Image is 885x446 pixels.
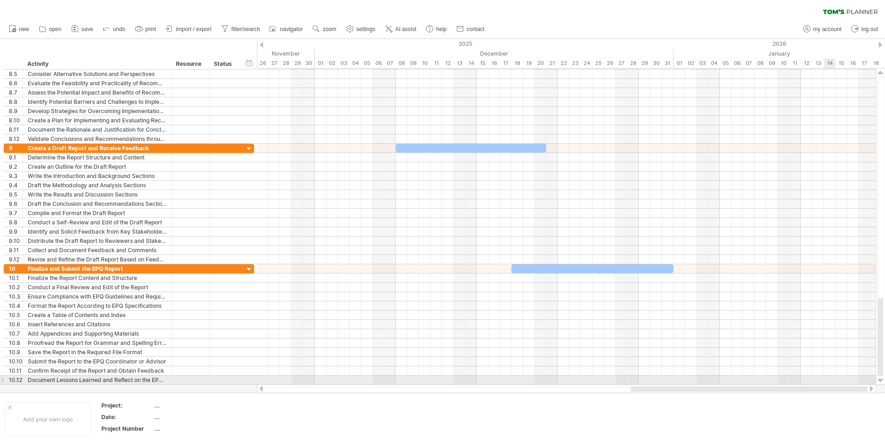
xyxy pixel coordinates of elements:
[383,23,419,35] a: AI assist
[430,58,442,68] div: Thursday, 11 December 2025
[28,274,167,282] div: Finalize the Report Content and Structure
[9,227,23,236] div: 9.9
[101,401,152,409] div: Project:
[9,70,23,78] div: 8.5
[326,58,338,68] div: Tuesday, 2 December 2025
[28,181,167,190] div: Draft the Methodology and Analysis Sections
[154,401,232,409] div: ....
[338,58,349,68] div: Wednesday, 3 December 2025
[720,58,731,68] div: Monday, 5 January 2026
[535,58,546,68] div: Saturday, 20 December 2025
[847,58,859,68] div: Friday, 16 January 2026
[219,23,263,35] a: filter/search
[9,292,23,301] div: 10.3
[9,301,23,310] div: 10.4
[697,58,708,68] div: Saturday, 3 January 2026
[9,153,23,162] div: 9.1
[268,58,280,68] div: Thursday, 27 November 2025
[9,246,23,255] div: 9.11
[19,26,29,32] span: new
[28,357,167,366] div: Submit the Report to the EPQ Coordinator or Advisor
[9,125,23,134] div: 8.11
[28,144,167,153] div: Create a Draft Report and Receive Feedback
[154,413,232,421] div: ....
[9,255,23,264] div: 9.12
[49,26,62,32] span: open
[731,58,743,68] div: Tuesday, 6 January 2026
[28,125,167,134] div: Document the Rationale and Justification for Conclusions and Recommendations
[467,26,485,32] span: contact
[9,283,23,292] div: 10.2
[835,58,847,68] div: Thursday, 15 January 2026
[662,58,673,68] div: Wednesday, 31 December 2025
[28,366,167,375] div: Confirm Receipt of the Report and Obtain Feedback
[28,199,167,208] div: Draft the Conclusion and Recommendations Sections
[708,58,720,68] div: Sunday, 4 January 2026
[9,199,23,208] div: 9.6
[163,23,214,35] a: import / export
[315,49,673,58] div: December 2025
[9,366,23,375] div: 10.11
[28,320,167,329] div: Insert References and Citations
[9,376,23,384] div: 10.12
[27,59,166,69] div: Activity
[558,58,569,68] div: Monday, 22 December 2025
[231,26,260,32] span: filter/search
[9,107,23,115] div: 8.9
[849,23,881,35] a: log out
[9,357,23,366] div: 10.10
[9,172,23,180] div: 9.3
[419,58,430,68] div: Wednesday, 10 December 2025
[28,348,167,357] div: Save the Report in the Required File Format
[310,23,339,35] a: zoom
[616,58,627,68] div: Saturday, 27 December 2025
[28,255,167,264] div: Revise and Refine the Draft Report Based on Feedback
[28,153,167,162] div: Determine the Report Structure and Content
[754,58,766,68] div: Thursday, 8 January 2026
[9,218,23,227] div: 9.8
[361,58,373,68] div: Friday, 5 December 2025
[9,190,23,199] div: 9.5
[488,58,500,68] div: Tuesday, 16 December 2025
[639,58,650,68] div: Monday, 29 December 2025
[743,58,754,68] div: Wednesday, 7 January 2026
[133,23,159,35] a: print
[28,88,167,97] div: Assess the Potential Impact and Benefits of Recommendations
[592,58,604,68] div: Thursday, 25 December 2025
[859,58,870,68] div: Saturday, 17 January 2026
[344,23,378,35] a: settings
[37,23,64,35] a: open
[9,274,23,282] div: 10.1
[100,23,128,35] a: undo
[454,58,465,68] div: Saturday, 13 December 2025
[145,26,156,32] span: print
[28,70,167,78] div: Consider Alternative Solutions and Perspectives
[28,79,167,88] div: Evaluate the Feasibility and Practicality of Recommendations
[384,58,396,68] div: Sunday, 7 December 2025
[685,58,697,68] div: Friday, 2 January 2026
[9,338,23,347] div: 10.8
[28,376,167,384] div: Document Lessons Learned and Reflect on the EPQ Experience
[813,26,841,32] span: my account
[28,246,167,255] div: Collect and Document Feedback and Comments
[861,26,878,32] span: log out
[9,348,23,357] div: 10.9
[28,236,167,245] div: Distribute the Draft Report to Reviewers and Stakeholders
[28,227,167,236] div: Identify and Solicit Feedback from Key Stakeholders
[9,79,23,88] div: 8.6
[154,425,232,433] div: ....
[315,58,326,68] div: Monday, 1 December 2025
[28,134,167,143] div: Validate Conclusions and Recommendations through Peer Review and Feedback
[801,23,844,35] a: my account
[28,218,167,227] div: Conduct a Self-Review and Edit of the Draft Report
[442,58,454,68] div: Friday, 12 December 2025
[581,58,592,68] div: Wednesday, 24 December 2025
[323,26,336,32] span: zoom
[824,58,835,68] div: Wednesday, 14 January 2026
[500,58,511,68] div: Wednesday, 17 December 2025
[454,23,487,35] a: contact
[511,58,523,68] div: Thursday, 18 December 2025
[766,58,778,68] div: Friday, 9 January 2026
[9,162,23,171] div: 9.2
[436,26,447,32] span: help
